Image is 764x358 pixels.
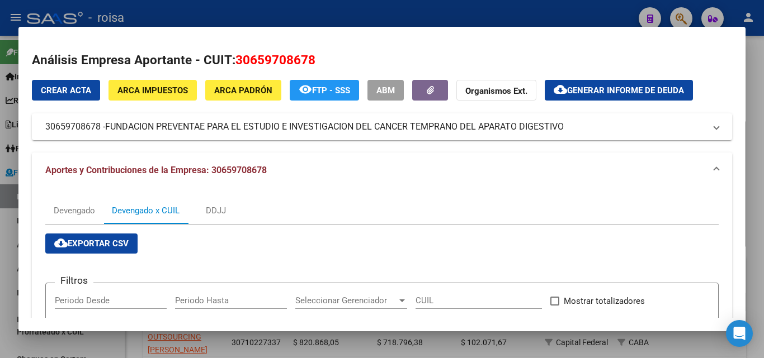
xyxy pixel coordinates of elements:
[312,85,350,96] span: FTP - SSS
[367,80,404,101] button: ABM
[41,85,91,96] span: Crear Acta
[376,85,395,96] span: ABM
[45,233,138,254] button: Exportar CSV
[45,165,267,175] span: Aportes y Contribuciones de la Empresa: 30659708678
[54,238,129,249] span: Exportar CSV
[32,152,732,188] mat-expansion-panel-header: Aportes y Contribuciones de la Empresa: 30659708678
[205,80,281,101] button: ARCA Padrón
[206,204,226,217] div: DDJJ
[456,80,536,101] button: Organismos Ext.
[290,80,359,101] button: FTP - SSS
[117,85,188,96] span: ARCA Impuestos
[299,83,312,96] mat-icon: remove_red_eye
[214,85,272,96] span: ARCA Padrón
[235,52,315,67] span: 30659708678
[554,83,567,96] mat-icon: cloud_download
[564,294,645,308] span: Mostrar totalizadores
[32,51,732,70] h2: Análisis Empresa Aportante - CUIT:
[105,120,564,133] span: FUNDACION PREVENTAE PARA EL ESTUDIO E INVESTIGACION DEL CANCER TEMPRANO DEL APARATO DIGESTIVO
[54,236,68,250] mat-icon: cloud_download
[567,85,684,96] span: Generar informe de deuda
[465,86,527,96] strong: Organismos Ext.
[54,204,95,217] div: Devengado
[545,80,693,101] button: Generar informe de deuda
[295,295,397,306] span: Seleccionar Gerenciador
[32,113,732,140] mat-expansion-panel-header: 30659708678 -FUNDACION PREVENTAE PARA EL ESTUDIO E INVESTIGACION DEL CANCER TEMPRANO DEL APARATO ...
[45,120,705,133] mat-panel-title: 30659708678 -
[32,80,100,101] button: Crear Acta
[112,204,180,217] div: Devengado x CUIL
[726,320,753,347] div: Open Intercom Messenger
[55,274,93,287] h3: Filtros
[109,80,197,101] button: ARCA Impuestos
